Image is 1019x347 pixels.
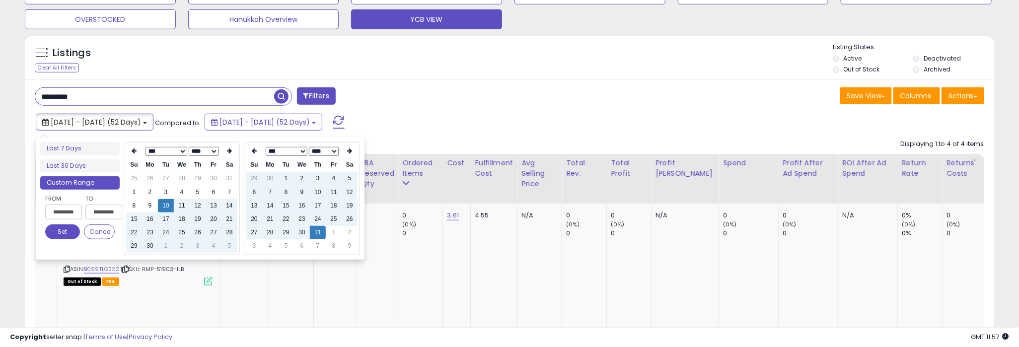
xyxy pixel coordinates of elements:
td: 10 [158,199,174,212]
div: 0 [566,211,606,220]
td: 3 [246,239,262,253]
small: (0%) [902,220,916,228]
td: 14 [221,199,237,212]
th: Th [190,158,206,172]
td: 13 [246,199,262,212]
td: 7 [310,239,326,253]
td: 2 [174,239,190,253]
td: 30 [262,172,278,185]
td: 31 [310,226,326,239]
td: 14 [262,199,278,212]
div: Profit After Ad Spend [783,158,834,179]
td: 29 [126,239,142,253]
td: 29 [246,172,262,185]
td: 16 [294,199,310,212]
td: 2 [294,172,310,185]
div: Displaying 1 to 4 of 4 items [900,139,984,149]
button: Actions [942,87,984,104]
td: 1 [158,239,174,253]
label: Active [843,54,862,63]
label: To [85,194,115,204]
button: OVERSTOCKED [25,9,176,29]
div: N/A [521,211,554,220]
td: 30 [206,172,221,185]
td: 7 [262,186,278,199]
td: 11 [326,186,342,199]
td: 21 [262,212,278,226]
small: (0%) [723,220,737,228]
button: [DATE] - [DATE] (52 Days) [36,114,153,131]
div: Avg Selling Price [521,158,558,189]
th: Sa [221,158,237,172]
label: Archived [924,65,950,73]
div: ROI After Ad Spend [842,158,893,179]
button: Columns [893,87,940,104]
td: 3 [158,186,174,199]
th: Su [246,158,262,172]
button: Hanukkah Overview [188,9,339,29]
li: Last 7 Days [40,142,120,155]
td: 28 [221,226,237,239]
td: 7 [221,186,237,199]
div: Fulfillment Cost [475,158,513,179]
td: 8 [326,239,342,253]
td: 8 [278,186,294,199]
td: 22 [126,226,142,239]
td: 29 [278,226,294,239]
div: FBA Reserved Qty [361,158,394,189]
button: Filters [297,87,336,105]
span: [DATE] - [DATE] (52 Days) [51,117,141,127]
td: 26 [342,212,358,226]
p: Listing States: [833,43,994,52]
div: 0 [946,229,987,238]
td: 10 [310,186,326,199]
label: Out of Stock [843,65,879,73]
span: All listings that are currently out of stock and unavailable for purchase on Amazon [64,278,101,286]
td: 27 [158,172,174,185]
th: We [294,158,310,172]
div: ASIN: [64,211,213,284]
th: Th [310,158,326,172]
td: 13 [206,199,221,212]
th: We [174,158,190,172]
td: 4 [326,172,342,185]
button: Save View [840,87,892,104]
span: | SKU: RMP-51903-1LB [121,265,184,273]
span: FBA [102,278,119,286]
td: 5 [342,172,358,185]
small: (0%) [402,220,416,228]
td: 17 [158,212,174,226]
td: 9 [294,186,310,199]
td: 8 [126,199,142,212]
li: Custom Range [40,176,120,190]
th: Tu [278,158,294,172]
td: 23 [294,212,310,226]
a: Privacy Policy [129,332,172,342]
div: 0 [611,211,651,220]
td: 12 [190,199,206,212]
a: B099TLGS2Z [84,265,119,274]
td: 1 [326,226,342,239]
td: 24 [158,226,174,239]
td: 31 [221,172,237,185]
div: 0 [361,211,391,220]
td: 4 [206,239,221,253]
th: Tu [158,158,174,172]
td: 19 [342,199,358,212]
td: 27 [246,226,262,239]
h5: Listings [53,46,91,60]
td: 2 [342,226,358,239]
strong: Copyright [10,332,46,342]
td: 19 [190,212,206,226]
button: Cancel [84,224,115,239]
td: 25 [126,172,142,185]
td: 29 [190,172,206,185]
div: 0 [723,211,778,220]
td: 23 [142,226,158,239]
small: (0%) [946,220,960,228]
small: (0%) [783,220,797,228]
td: 20 [206,212,221,226]
div: 0 [783,229,838,238]
div: Total Profit [611,158,647,179]
td: 20 [246,212,262,226]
